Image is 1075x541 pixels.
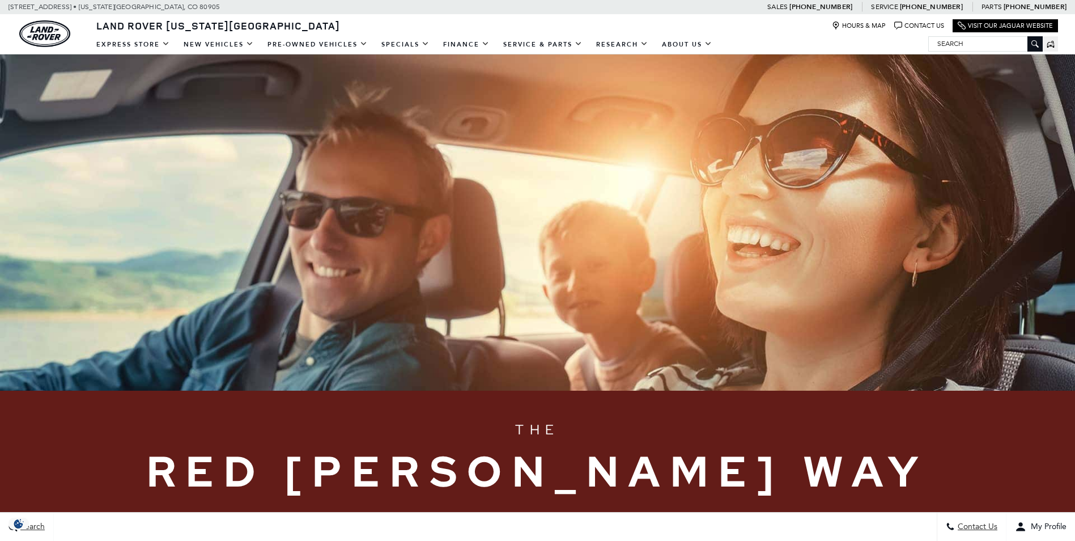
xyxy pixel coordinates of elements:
span: Parts [981,3,1002,11]
span: Sales [767,3,788,11]
a: Pre-Owned Vehicles [261,35,375,54]
a: Land Rover [US_STATE][GEOGRAPHIC_DATA] [90,19,347,32]
a: Service & Parts [496,35,589,54]
a: [PHONE_NUMBER] [789,2,852,11]
span: Red [PERSON_NAME] Way [147,440,929,504]
a: [PHONE_NUMBER] [1004,2,1066,11]
a: Specials [375,35,436,54]
img: Land Rover [19,20,70,47]
h1: The [147,420,929,504]
a: land-rover [19,20,70,47]
span: Contact Us [955,522,997,532]
a: Contact Us [894,22,944,30]
a: New Vehicles [177,35,261,54]
button: Open user profile menu [1006,513,1075,541]
a: [PHONE_NUMBER] [900,2,963,11]
a: About Us [655,35,719,54]
section: Click to Open Cookie Consent Modal [6,518,32,530]
span: Service [871,3,898,11]
nav: Main Navigation [90,35,719,54]
span: Land Rover [US_STATE][GEOGRAPHIC_DATA] [96,19,340,32]
a: EXPRESS STORE [90,35,177,54]
span: My Profile [1026,522,1066,532]
input: Search [929,37,1042,50]
a: Finance [436,35,496,54]
img: Opt-Out Icon [6,518,32,530]
a: Visit Our Jaguar Website [958,22,1053,30]
a: Research [589,35,655,54]
a: Hours & Map [832,22,886,30]
a: [STREET_ADDRESS] • [US_STATE][GEOGRAPHIC_DATA], CO 80905 [9,3,220,11]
